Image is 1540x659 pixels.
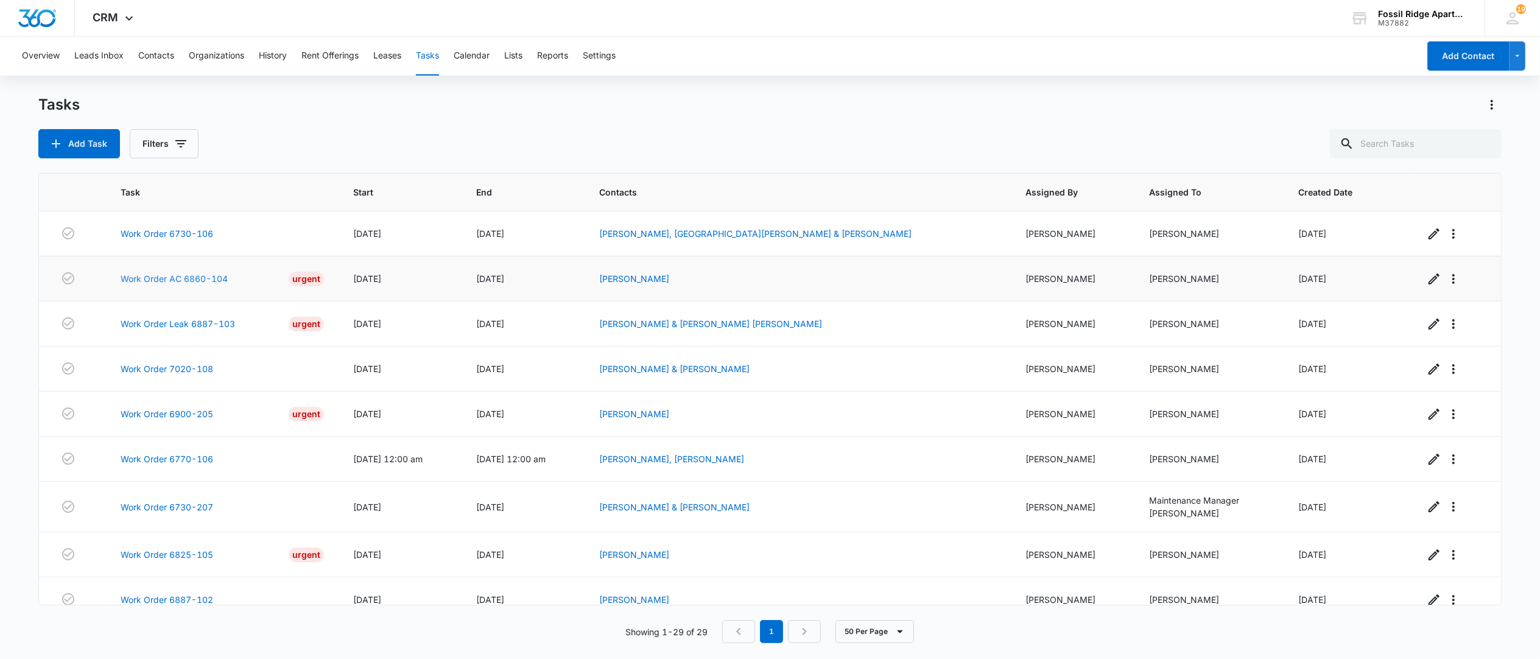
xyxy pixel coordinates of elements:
button: Contacts [138,37,174,76]
a: Work Order 7020-108 [121,362,213,375]
a: [PERSON_NAME] [599,409,669,419]
span: [DATE] [476,364,504,374]
span: [DATE] [1298,549,1326,560]
div: [PERSON_NAME] [1025,501,1120,513]
input: Search Tasks [1330,129,1502,158]
span: CRM [93,11,119,24]
a: Work Order 6825-105 [121,548,213,561]
button: Add Contact [1427,41,1510,71]
div: account id [1378,19,1467,27]
a: Work Order 6730-207 [121,501,213,513]
span: [DATE] [353,409,381,419]
div: Maintenance Manager [1149,494,1269,507]
span: [DATE] [353,273,381,284]
button: Add Task [38,129,120,158]
h1: Tasks [38,96,80,114]
button: History [259,37,287,76]
a: Work Order 6730-106 [121,227,213,240]
a: [PERSON_NAME], [PERSON_NAME] [599,454,744,464]
span: Contacts [599,186,979,199]
span: [DATE] [353,549,381,560]
span: [DATE] [476,228,504,239]
div: [PERSON_NAME] [1025,272,1120,285]
span: Assigned To [1149,186,1251,199]
div: notifications count [1516,4,1526,14]
div: [PERSON_NAME] [1149,227,1269,240]
span: [DATE] [476,319,504,329]
span: [DATE] [1298,409,1326,419]
button: Filters [130,129,199,158]
div: [PERSON_NAME] [1149,362,1269,375]
button: Settings [583,37,616,76]
div: [PERSON_NAME] [1149,317,1269,330]
span: End [476,186,552,199]
div: [PERSON_NAME] [1025,453,1120,465]
button: 50 Per Page [835,620,914,643]
a: Work Order AC 6860-104 [121,272,228,285]
button: Organizations [189,37,244,76]
button: Lists [504,37,522,76]
div: [PERSON_NAME] [1149,593,1269,606]
span: Assigned By [1025,186,1102,199]
div: Urgent [289,272,324,286]
button: Tasks [416,37,439,76]
div: account name [1378,9,1467,19]
div: [PERSON_NAME] [1149,272,1269,285]
p: Showing 1-29 of 29 [625,626,708,638]
div: [PERSON_NAME] [1025,548,1120,561]
div: [PERSON_NAME] [1025,407,1120,420]
span: [DATE] [476,409,504,419]
a: [PERSON_NAME] & [PERSON_NAME] [599,364,750,374]
span: [DATE] [1298,454,1326,464]
button: Calendar [454,37,490,76]
a: [PERSON_NAME] [599,594,669,605]
span: [DATE] [476,549,504,560]
div: [PERSON_NAME] [1149,453,1269,465]
a: Work Order 6887-102 [121,593,213,606]
button: Overview [22,37,60,76]
div: Urgent [289,407,324,421]
span: Task [121,186,306,199]
span: 19 [1516,4,1526,14]
span: [DATE] [1298,273,1326,284]
div: [PERSON_NAME] [1025,317,1120,330]
a: Work Order 6770-106 [121,453,213,465]
div: [PERSON_NAME] [1149,407,1269,420]
div: [PERSON_NAME] [1025,593,1120,606]
div: [PERSON_NAME] [1149,548,1269,561]
a: [PERSON_NAME], [GEOGRAPHIC_DATA][PERSON_NAME] & [PERSON_NAME] [599,228,912,239]
button: Reports [537,37,568,76]
span: [DATE] [353,502,381,512]
div: Urgent [289,548,324,562]
a: [PERSON_NAME] [599,549,669,560]
button: Actions [1482,95,1502,115]
button: Leases [373,37,401,76]
span: [DATE] [353,228,381,239]
a: [PERSON_NAME] & [PERSON_NAME] [599,502,750,512]
span: [DATE] [1298,502,1326,512]
span: Created Date [1298,186,1377,199]
span: [DATE] [353,594,381,605]
span: [DATE] 12:00 am [476,454,546,464]
span: [DATE] [1298,319,1326,329]
span: [DATE] [353,364,381,374]
div: [PERSON_NAME] [1025,227,1120,240]
a: [PERSON_NAME] [599,273,669,284]
span: [DATE] [353,319,381,329]
span: [DATE] [476,273,504,284]
span: [DATE] [1298,364,1326,374]
div: [PERSON_NAME] [1149,507,1269,520]
span: Start [353,186,429,199]
span: [DATE] [1298,228,1326,239]
span: [DATE] [1298,594,1326,605]
span: [DATE] [476,502,504,512]
span: [DATE] 12:00 am [353,454,423,464]
button: Rent Offerings [301,37,359,76]
nav: Pagination [722,620,821,643]
a: Work Order 6900-205 [121,407,213,420]
div: Urgent [289,317,324,331]
em: 1 [760,620,783,643]
span: [DATE] [476,594,504,605]
button: Leads Inbox [74,37,124,76]
div: [PERSON_NAME] [1025,362,1120,375]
